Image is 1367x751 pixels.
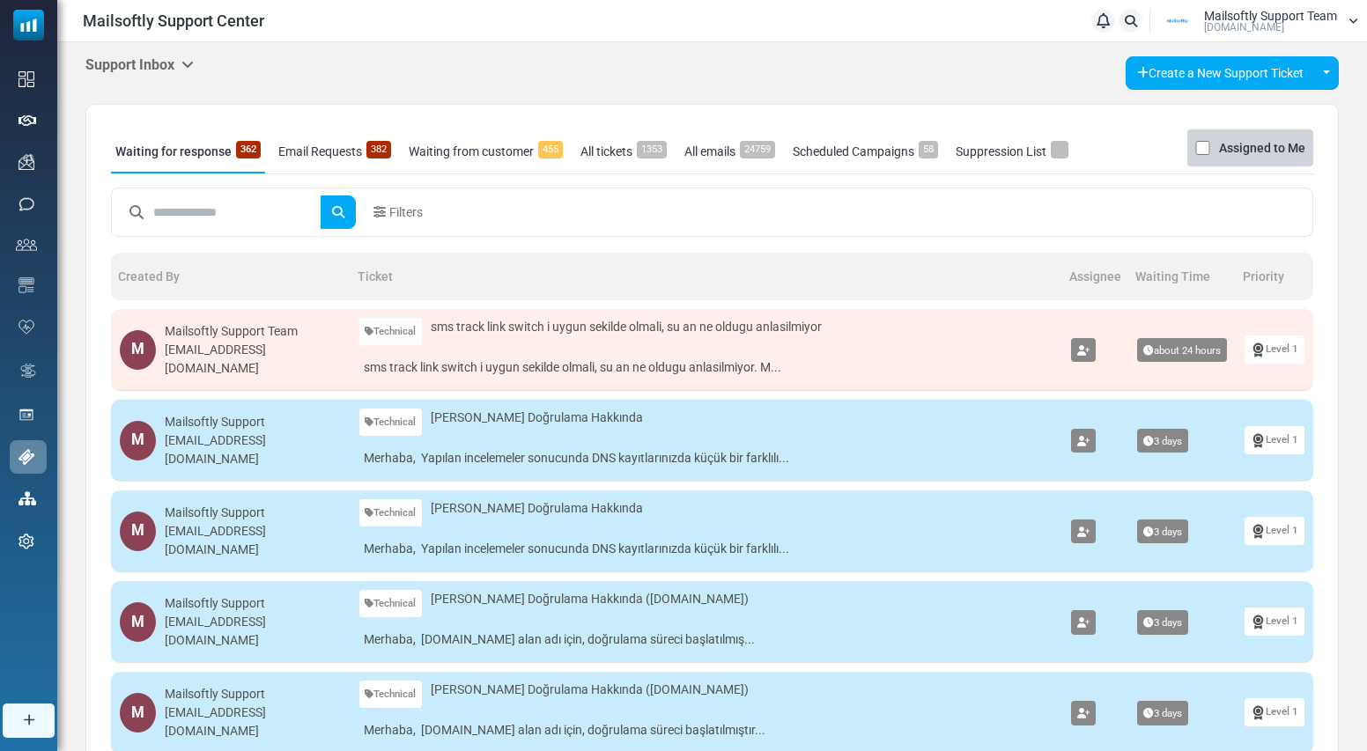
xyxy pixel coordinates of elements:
a: sms track link switch i uygun sekilde olmali, su an ne oldugu anlasilmiyor. M... [359,354,1054,381]
div: M [120,693,156,733]
a: User Logo Mailsoftly Support Team [DOMAIN_NAME] [1156,8,1358,34]
span: 1353 [637,141,667,158]
a: Merhaba, [DOMAIN_NAME] alan adı için, doğrulama süreci başlatılmıştır... [359,717,1054,744]
a: Level 1 [1245,698,1304,725]
img: settings-icon.svg [18,534,34,549]
a: Waiting for response362 [111,129,265,173]
th: Waiting Time [1128,253,1236,300]
img: support-icon-active.svg [18,449,34,465]
span: 362 [236,141,261,158]
img: dashboard-icon.svg [18,71,34,87]
span: 58 [919,141,938,158]
img: mailsoftly_icon_blue_white.svg [13,10,44,40]
a: Technical [359,409,423,436]
span: Mailsoftly Support Center [83,9,264,33]
a: Email Requests382 [274,129,395,173]
a: Level 1 [1245,335,1304,363]
img: email-templates-icon.svg [18,277,34,293]
div: Mailsoftly Support [165,413,342,431]
div: Mailsoftly Support [165,685,342,703]
div: [EMAIL_ADDRESS][DOMAIN_NAME] [165,522,342,559]
th: Assignee [1062,253,1128,300]
span: 3 days [1137,519,1188,544]
div: M [120,421,156,460]
span: 3 days [1137,701,1188,725]
span: 3 days [1137,610,1188,635]
a: All tickets1353 [576,129,671,173]
span: [PERSON_NAME] Doğrulama Hakkında [431,409,643,427]
div: [EMAIL_ADDRESS][DOMAIN_NAME] [165,613,342,650]
div: [EMAIL_ADDRESS][DOMAIN_NAME] [165,431,342,468]
div: [EMAIL_ADDRESS][DOMAIN_NAME] [165,341,342,378]
a: Level 1 [1245,607,1304,635]
span: sms track link switch i uygun sekilde olmali, su an ne oldugu anlasilmiyor [431,318,822,336]
a: Level 1 [1245,426,1304,453]
div: Mailsoftly Support [165,504,342,522]
label: Assigned to Me [1219,137,1305,158]
a: Level 1 [1245,517,1304,544]
span: [PERSON_NAME] Doğrulama Hakkında [431,499,643,518]
span: Filters [389,203,423,222]
span: [DOMAIN_NAME] [1204,22,1284,33]
h5: Support Inbox [85,56,194,73]
a: Technical [359,590,423,617]
img: domain-health-icon.svg [18,320,34,334]
span: 382 [366,141,391,158]
div: M [120,602,156,642]
th: Ticket [351,253,1063,300]
a: Scheduled Campaigns58 [788,129,942,173]
a: Suppression List [951,129,1073,173]
span: about 24 hours [1137,338,1227,363]
a: Create a New Support Ticket [1126,56,1315,90]
span: Mailsoftly Support Team [1204,10,1337,22]
img: User Logo [1156,8,1200,34]
a: Technical [359,681,423,708]
a: Merhaba, Yapılan incelemeler sonucunda DNS kayıtlarınızda küçük bir farklılı... [359,535,1054,563]
img: workflow.svg [18,361,38,381]
span: 3 days [1137,429,1188,453]
span: [PERSON_NAME] Doğrulama Hakkında ([DOMAIN_NAME]) [431,681,749,699]
img: sms-icon.png [18,196,34,212]
div: M [120,330,156,370]
img: contacts-icon.svg [16,239,37,251]
th: Created By [111,253,351,300]
div: M [120,512,156,551]
img: landing_pages.svg [18,407,34,423]
a: Merhaba, [DOMAIN_NAME] alan adı için, doğrulama süreci başlatılmış... [359,626,1054,653]
img: campaigns-icon.png [18,154,34,170]
a: Technical [359,318,423,345]
th: Priority [1236,253,1313,300]
span: 24759 [740,141,775,158]
a: Merhaba, Yapılan incelemeler sonucunda DNS kayıtlarınızda küçük bir farklılı... [359,445,1054,472]
span: [PERSON_NAME] Doğrulama Hakkında ([DOMAIN_NAME]) [431,590,749,608]
a: Waiting from customer455 [404,129,567,173]
div: Mailsoftly Support Team [165,322,342,341]
div: [EMAIL_ADDRESS][DOMAIN_NAME] [165,703,342,740]
a: All emails24759 [680,129,780,173]
span: 455 [538,141,563,158]
div: Mailsoftly Support [165,594,342,613]
a: Technical [359,499,423,526]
